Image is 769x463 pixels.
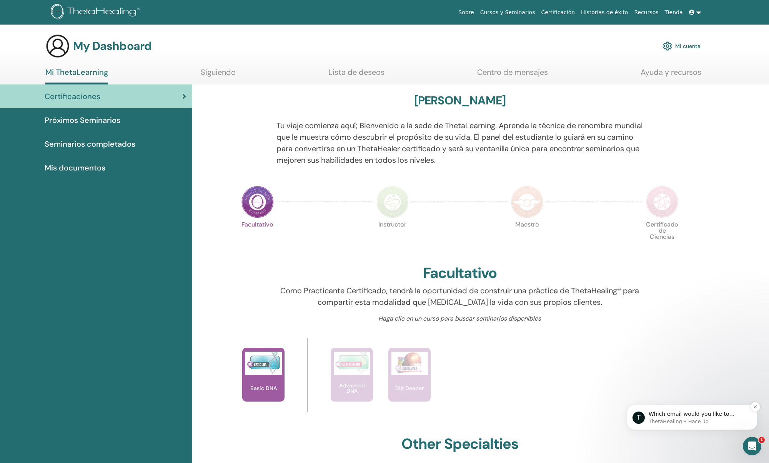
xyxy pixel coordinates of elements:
span: Certificaciones [45,91,100,102]
span: 1 [759,437,765,443]
a: Recursos [631,5,661,20]
a: Cursos y Seminarios [477,5,538,20]
a: Dig Deeper Dig Deeper [388,348,431,417]
a: Tienda [662,5,686,20]
p: Dig Deeper [392,385,427,391]
a: Historias de éxito [578,5,631,20]
a: Sobre [455,5,477,20]
a: Mi ThetaLearning [45,68,108,84]
img: generic-user-icon.jpg [45,34,70,58]
a: Certificación [538,5,578,20]
p: Maestro [511,222,543,254]
button: Dismiss notification [135,46,145,56]
img: logo.png [51,4,143,21]
div: Profile image for ThetaHealing [17,55,30,68]
img: cog.svg [663,40,672,53]
span: Próximos Seminarios [45,114,120,126]
p: Instructor [376,222,409,254]
p: Message from ThetaHealing, sent Hace 3d [33,62,133,69]
a: Advanced DNA Advanced DNA [331,348,373,417]
p: Como Practicante Certificado, tendrá la oportunidad de construir una práctica de ThetaHealing® pa... [276,285,644,308]
span: Seminarios completados [45,138,135,150]
a: Mi cuenta [663,38,701,55]
h2: Other Specialties [401,435,519,453]
img: Practitioner [241,186,274,218]
p: Haga clic en un curso para buscar seminarios disponibles [276,314,644,323]
p: Tu viaje comienza aquí; Bienvenido a la sede de ThetaLearning. Aprenda la técnica de renombre mun... [276,120,644,166]
img: Certificate of Science [646,186,678,218]
p: Advanced DNA [331,383,373,394]
h3: [PERSON_NAME] [414,94,506,107]
a: Ayuda y recursos [641,68,701,83]
a: Lista de deseos [328,68,384,83]
p: Certificado de Ciencias [646,222,678,254]
img: Advanced DNA [334,352,370,375]
span: Which email would you like to dedicate to your TH account? [33,55,119,68]
h3: My Dashboard [73,39,151,53]
p: Facultativo [241,222,274,254]
p: Basic DNA [247,385,280,391]
a: Basic DNA Basic DNA [242,348,285,417]
img: Instructor [376,186,409,218]
a: Centro de mensajes [477,68,548,83]
a: Siguiendo [201,68,236,83]
img: Basic DNA [245,352,282,375]
span: Mis documentos [45,162,105,174]
img: Dig Deeper [391,352,428,375]
img: Master [511,186,543,218]
h2: Facultativo [423,265,497,282]
iframe: Intercom notifications mensaje [615,356,769,442]
iframe: Intercom live chat [743,437,761,455]
div: message notification from ThetaHealing, Hace 3d. Which email would you like to dedicate to your T... [12,48,142,74]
